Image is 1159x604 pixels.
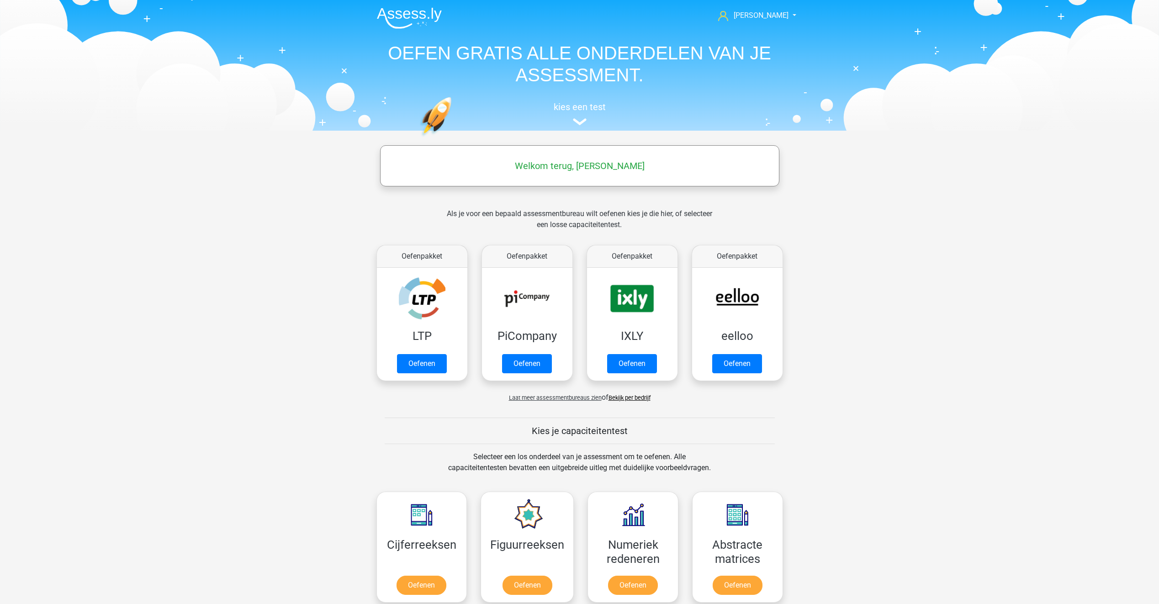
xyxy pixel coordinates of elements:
[370,42,790,86] h1: OEFEN GRATIS ALLE ONDERDELEN VAN JE ASSESSMENT.
[385,160,775,171] h5: Welkom terug, [PERSON_NAME]
[713,576,762,595] a: Oefenen
[370,385,790,403] div: of
[712,354,762,373] a: Oefenen
[420,97,487,180] img: oefenen
[509,394,602,401] span: Laat meer assessmentbureaus zien
[734,11,789,20] span: [PERSON_NAME]
[609,394,651,401] a: Bekijk per bedrijf
[397,576,446,595] a: Oefenen
[607,354,657,373] a: Oefenen
[503,576,552,595] a: Oefenen
[385,425,775,436] h5: Kies je capaciteitentest
[370,101,790,126] a: kies een test
[439,451,720,484] div: Selecteer een los onderdeel van je assessment om te oefenen. Alle capaciteitentesten bevatten een...
[377,7,442,29] img: Assessly
[714,10,789,21] a: [PERSON_NAME]
[573,118,587,125] img: assessment
[397,354,447,373] a: Oefenen
[608,576,658,595] a: Oefenen
[502,354,552,373] a: Oefenen
[439,208,720,241] div: Als je voor een bepaald assessmentbureau wilt oefenen kies je die hier, of selecteer een losse ca...
[370,101,790,112] h5: kies een test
